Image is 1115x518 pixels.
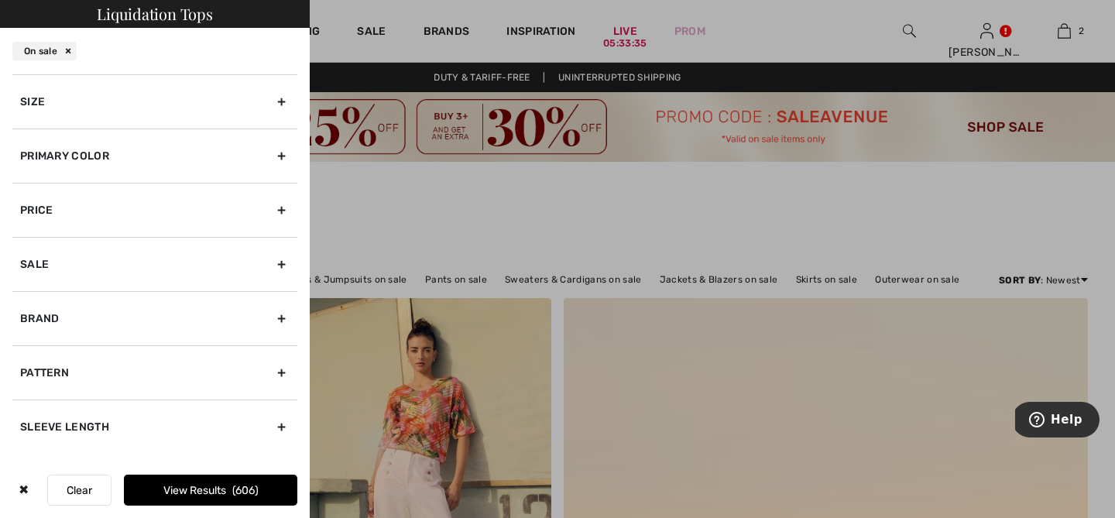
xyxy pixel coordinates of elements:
[12,345,297,400] div: Pattern
[232,484,259,497] span: 606
[12,183,297,237] div: Price
[12,291,297,345] div: Brand
[47,475,111,506] button: Clear
[1015,402,1100,441] iframe: Opens a widget where you can find more information
[124,475,297,506] button: View Results606
[12,400,297,454] div: Sleeve length
[12,129,297,183] div: Primary Color
[12,237,297,291] div: Sale
[12,42,77,60] div: On sale
[12,475,35,506] div: ✖
[12,74,297,129] div: Size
